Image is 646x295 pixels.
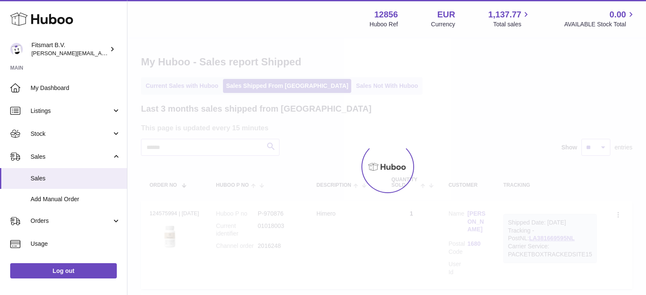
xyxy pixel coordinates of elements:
[564,9,636,28] a: 0.00 AVAILABLE Stock Total
[437,9,455,20] strong: EUR
[10,43,23,56] img: jonathan@leaderoo.com
[31,130,112,138] span: Stock
[564,20,636,28] span: AVAILABLE Stock Total
[488,9,531,28] a: 1,137.77 Total sales
[31,217,112,225] span: Orders
[31,50,170,56] span: [PERSON_NAME][EMAIL_ADDRESS][DOMAIN_NAME]
[31,174,121,183] span: Sales
[10,263,117,278] a: Log out
[374,9,398,20] strong: 12856
[31,195,121,203] span: Add Manual Order
[31,84,121,92] span: My Dashboard
[609,9,626,20] span: 0.00
[31,41,108,57] div: Fitsmart B.V.
[488,9,522,20] span: 1,137.77
[31,153,112,161] span: Sales
[31,240,121,248] span: Usage
[431,20,455,28] div: Currency
[493,20,531,28] span: Total sales
[370,20,398,28] div: Huboo Ref
[31,107,112,115] span: Listings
